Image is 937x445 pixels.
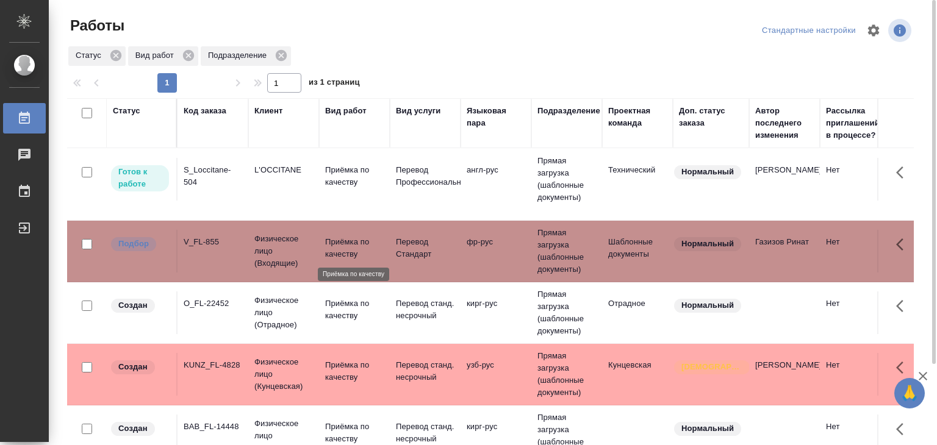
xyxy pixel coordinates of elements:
[820,353,891,396] td: Нет
[461,230,531,272] td: фр-рус
[826,105,885,141] div: Рассылка приглашений в процессе?
[602,230,673,272] td: Шаблонные документы
[184,164,242,188] div: S_Loccitane-504
[608,105,667,129] div: Проектная команда
[461,158,531,201] td: англ-рус
[461,291,531,334] td: кирг-рус
[755,105,814,141] div: Автор последнего изменения
[396,164,454,188] p: Перевод Профессиональный
[681,361,742,373] p: [DEMOGRAPHIC_DATA]
[118,166,162,190] p: Готов к работе
[396,421,454,445] p: Перевод станд. несрочный
[76,49,106,62] p: Статус
[396,105,441,117] div: Вид услуги
[325,421,384,445] p: Приёмка по качеству
[254,356,313,393] p: Физическое лицо (Кунцевская)
[110,236,170,252] div: Можно подбирать исполнителей
[467,105,525,129] div: Языковая пара
[325,105,367,117] div: Вид работ
[184,105,226,117] div: Код заказа
[68,46,126,66] div: Статус
[67,16,124,35] span: Работы
[899,380,920,406] span: 🙏
[531,344,602,405] td: Прямая загрузка (шаблонные документы)
[859,16,888,45] span: Настроить таблицу
[681,422,734,435] p: Нормальный
[309,75,360,93] span: из 1 страниц
[325,297,384,322] p: Приёмка по качеству
[820,291,891,334] td: Нет
[325,236,384,260] p: Приёмка по качеству
[531,149,602,210] td: Прямая загрузка (шаблонные документы)
[889,158,918,187] button: Здесь прячутся важные кнопки
[602,158,673,201] td: Технический
[110,297,170,314] div: Заказ еще не согласован с клиентом, искать исполнителей рано
[889,353,918,382] button: Здесь прячутся важные кнопки
[531,282,602,343] td: Прямая загрузка (шаблонные документы)
[254,294,313,331] p: Физическое лицо (Отрадное)
[118,238,149,250] p: Подбор
[118,361,148,373] p: Создан
[531,221,602,282] td: Прямая загрузка (шаблонные документы)
[128,46,198,66] div: Вид работ
[749,230,820,272] td: Газизов Ринат
[254,164,313,176] p: L'OCCITANE
[889,230,918,259] button: Здесь прячутся важные кнопки
[679,105,743,129] div: Доп. статус заказа
[396,297,454,322] p: Перевод станд. несрочный
[254,233,313,269] p: Физическое лицо (Входящие)
[396,359,454,383] p: Перевод станд. несрочный
[889,291,918,321] button: Здесь прячутся важные кнопки
[184,421,242,433] div: BAB_FL-14448
[184,297,242,310] div: O_FL-22452
[888,19,914,42] span: Посмотреть информацию
[113,105,140,117] div: Статус
[201,46,291,66] div: Подразделение
[325,359,384,383] p: Приёмка по качеству
[681,166,734,178] p: Нормальный
[461,353,531,396] td: узб-рус
[820,230,891,272] td: Нет
[110,164,170,193] div: Исполнитель может приступить к работе
[602,291,673,334] td: Отрадное
[894,378,925,408] button: 🙏
[118,422,148,435] p: Создан
[110,421,170,437] div: Заказ еще не согласован с клиентом, искать исполнителей рано
[254,105,282,117] div: Клиент
[681,238,734,250] p: Нормальный
[681,299,734,311] p: Нормальный
[749,158,820,201] td: [PERSON_NAME]
[118,299,148,311] p: Создан
[889,415,918,444] button: Здесь прячутся важные кнопки
[184,236,242,248] div: V_FL-855
[759,21,859,40] div: split button
[396,236,454,260] p: Перевод Стандарт
[749,353,820,396] td: [PERSON_NAME]
[135,49,178,62] p: Вид работ
[110,359,170,376] div: Заказ еще не согласован с клиентом, искать исполнителей рано
[184,359,242,371] div: KUNZ_FL-4828
[325,164,384,188] p: Приёмка по качеству
[208,49,271,62] p: Подразделение
[602,353,673,396] td: Кунцевская
[537,105,600,117] div: Подразделение
[820,158,891,201] td: Нет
